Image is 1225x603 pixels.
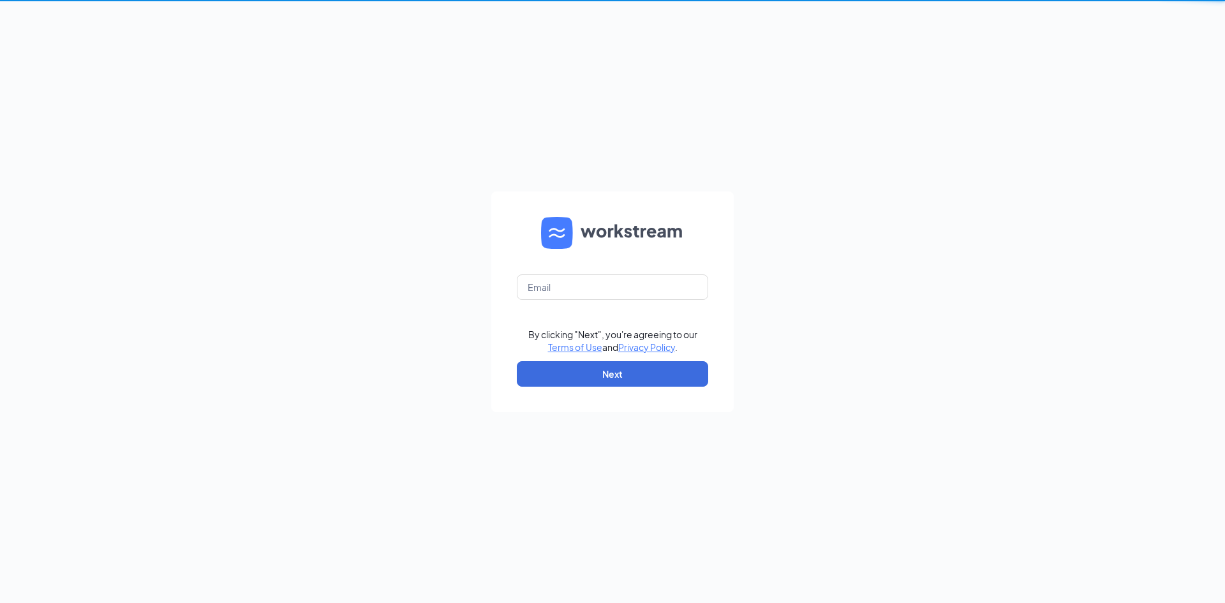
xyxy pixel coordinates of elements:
button: Next [517,361,708,387]
div: By clicking "Next", you're agreeing to our and . [528,328,697,354]
img: WS logo and Workstream text [541,217,684,249]
a: Terms of Use [548,341,602,353]
input: Email [517,274,708,300]
a: Privacy Policy [618,341,675,353]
